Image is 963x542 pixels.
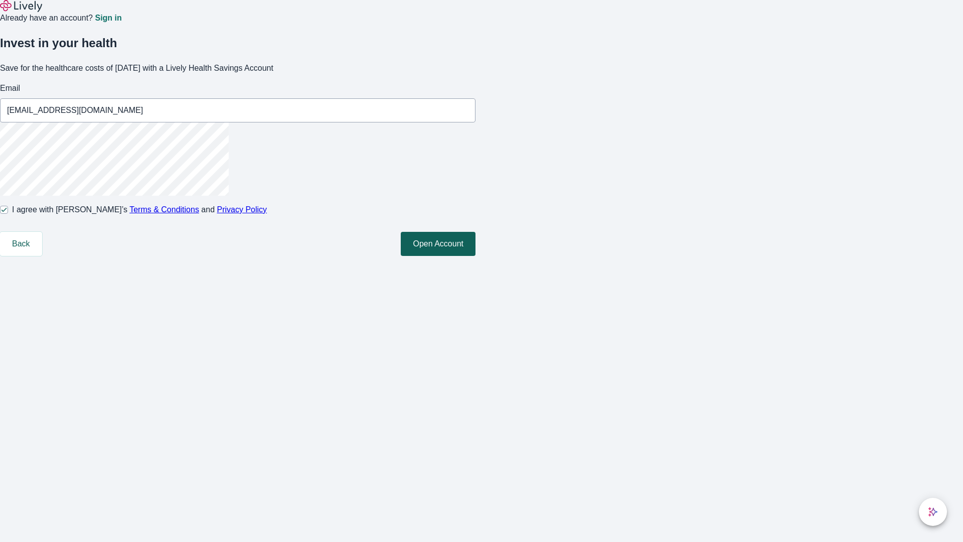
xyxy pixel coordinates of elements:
svg: Lively AI Assistant [928,507,938,517]
span: I agree with [PERSON_NAME]’s and [12,204,267,216]
a: Terms & Conditions [129,205,199,214]
button: Open Account [401,232,475,256]
a: Sign in [95,14,121,22]
button: chat [919,498,947,526]
a: Privacy Policy [217,205,267,214]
